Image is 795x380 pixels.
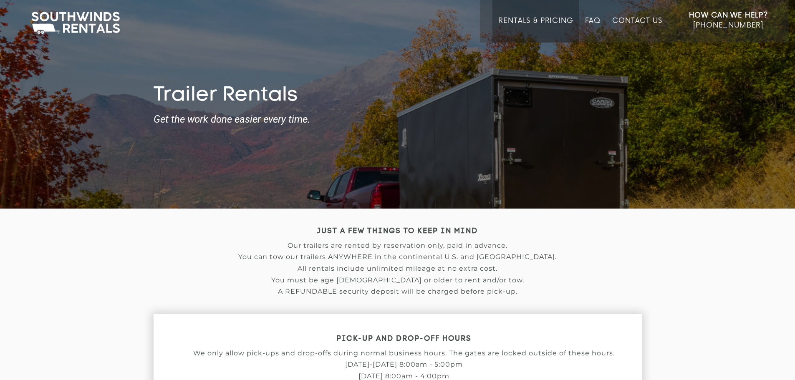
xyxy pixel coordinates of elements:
[154,350,654,357] p: We only allow pick-ups and drop-offs during normal business hours. The gates are locked outside o...
[612,17,662,43] a: Contact Us
[689,11,768,20] strong: How Can We Help?
[689,10,768,36] a: How Can We Help? [PHONE_NUMBER]
[585,17,601,43] a: FAQ
[498,17,573,43] a: Rentals & Pricing
[154,372,654,380] p: [DATE] 8:00am - 4:00pm
[154,265,642,272] p: All rentals include unlimited mileage at no extra cost.
[154,253,642,261] p: You can tow our trailers ANYWHERE in the continental U.S. and [GEOGRAPHIC_DATA].
[154,84,642,108] h1: Trailer Rentals
[317,228,478,235] strong: JUST A FEW THINGS TO KEEP IN MIND
[336,335,472,342] strong: PICK-UP AND DROP-OFF HOURS
[154,288,642,295] p: A REFUNDABLE security deposit will be charged before pick-up.
[693,21,763,30] span: [PHONE_NUMBER]
[154,277,642,284] p: You must be age [DEMOGRAPHIC_DATA] or older to rent and/or tow.
[154,114,642,125] strong: Get the work done easier every time.
[154,361,654,368] p: [DATE]-[DATE] 8:00am - 5:00pm
[27,10,124,36] img: Southwinds Rentals Logo
[154,242,642,249] p: Our trailers are rented by reservation only, paid in advance.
